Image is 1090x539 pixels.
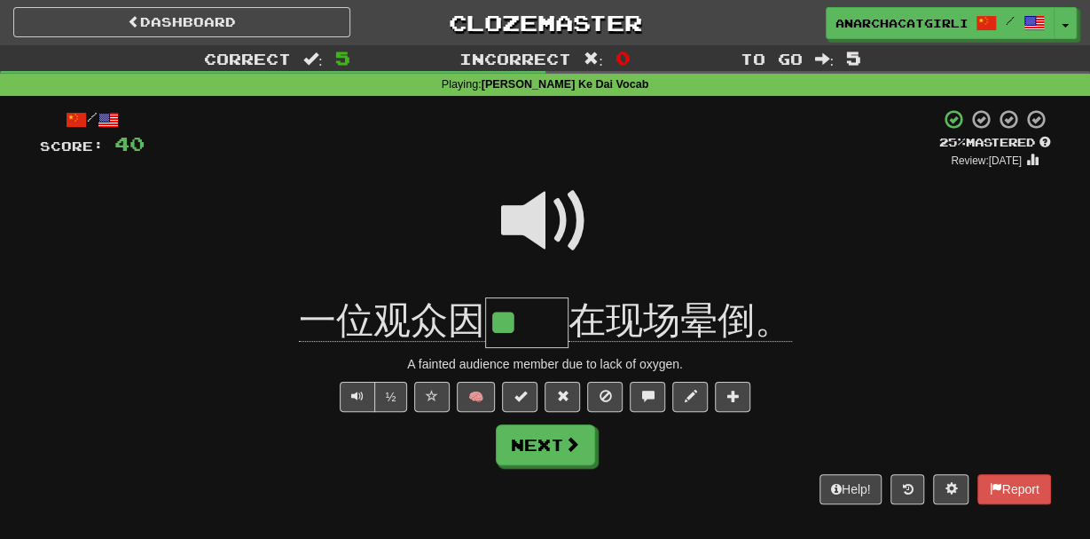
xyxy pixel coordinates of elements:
span: To go [740,50,802,67]
span: 25 % [939,135,966,149]
span: 40 [114,132,145,155]
span: : [303,52,323,67]
span: Score: [40,139,104,154]
button: Add to collection (alt+a) [715,382,750,412]
div: Mastered [939,135,1051,151]
span: 5 [335,47,350,68]
button: Edit sentence (alt+d) [672,382,708,412]
button: Help! [819,474,882,504]
button: Ignore sentence (alt+i) [587,382,623,412]
button: Discuss sentence (alt+u) [630,382,665,412]
button: Round history (alt+y) [890,474,924,504]
span: Correct [204,50,291,67]
span: anarchacatgirlism [835,15,967,31]
div: / [40,108,145,131]
button: Play sentence audio (ctl+space) [340,382,375,412]
div: A fainted audience member due to lack of oxygen. [40,355,1051,373]
button: Report [977,474,1050,504]
span: 一位观众因 [299,299,485,342]
span: 0 [616,47,631,68]
span: 5 [846,47,861,68]
button: 🧠 [457,382,495,412]
button: Reset to 0% Mastered (alt+r) [545,382,580,412]
div: Text-to-speech controls [336,382,408,412]
small: Review: [DATE] [951,155,1022,167]
span: : [584,52,603,67]
strong: [PERSON_NAME] Ke Dai Vocab [482,78,649,91]
button: ½ [374,382,408,412]
span: 在现场晕倒。 [569,299,792,342]
button: Favorite sentence (alt+f) [414,382,450,412]
span: / [1006,14,1015,27]
a: Clozemaster [377,7,714,38]
a: anarchacatgirlism / [826,7,1055,39]
button: Set this sentence to 100% Mastered (alt+m) [502,382,537,412]
button: Next [496,424,595,465]
span: Incorrect [459,50,571,67]
a: Dashboard [13,7,350,37]
span: : [814,52,834,67]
